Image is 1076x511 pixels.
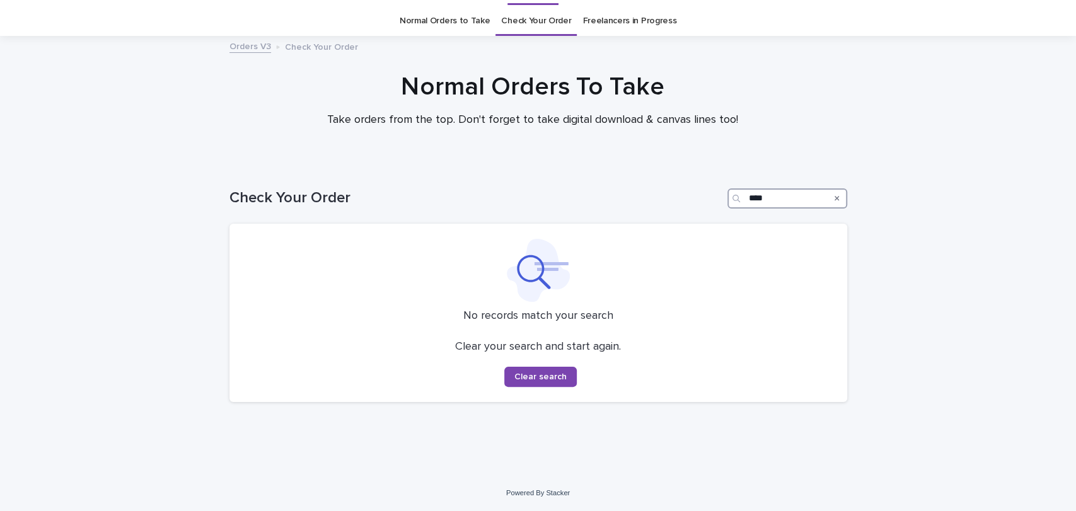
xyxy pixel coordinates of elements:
[229,189,722,207] h1: Check Your Order
[514,372,567,381] span: Clear search
[506,489,570,497] a: Powered By Stacker
[400,6,490,36] a: Normal Orders to Take
[504,367,577,387] button: Clear search
[281,113,785,127] p: Take orders from the top. Don't forget to take digital download & canvas lines too!
[285,39,358,53] p: Check Your Order
[229,38,271,53] a: Orders V3
[582,6,676,36] a: Freelancers in Progress
[245,309,832,323] p: No records match your search
[224,72,842,102] h1: Normal Orders To Take
[455,340,621,354] p: Clear your search and start again.
[501,6,571,36] a: Check Your Order
[727,188,847,209] input: Search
